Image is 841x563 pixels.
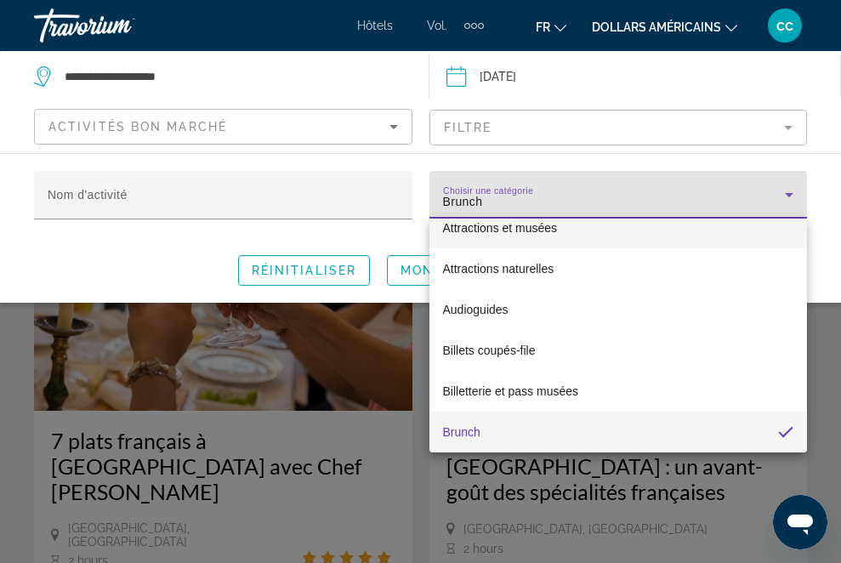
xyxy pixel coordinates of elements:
[443,425,480,439] font: Brunch
[443,303,509,316] font: Audioguides
[443,384,579,398] font: Billetterie et pass musées
[443,221,558,235] font: Attractions et musées
[443,344,536,357] font: Billets coupés-file
[773,495,827,549] iframe: Bouton de lancement de la fenêtre de messagerie, conversation en cours
[443,262,554,276] font: Attractions naturelles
